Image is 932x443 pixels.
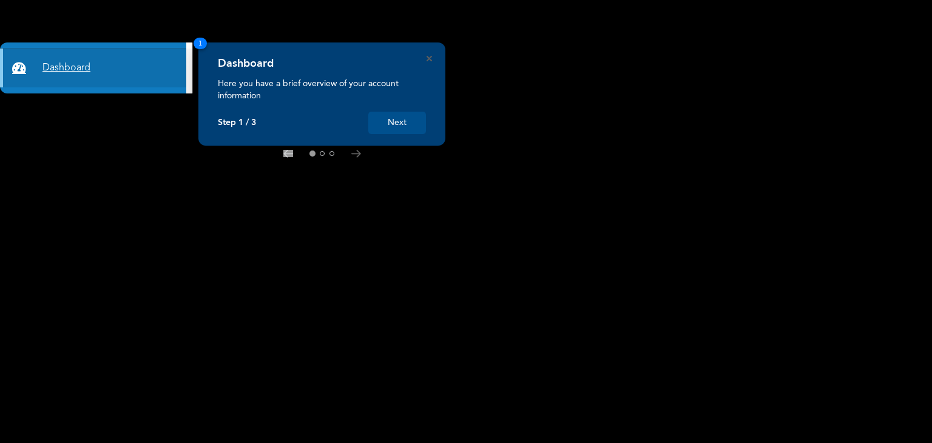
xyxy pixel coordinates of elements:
button: Close [427,56,432,61]
button: Next [368,112,426,134]
span: 1 [194,38,207,49]
p: Here you have a brief overview of your account information [218,78,426,102]
p: Step 1 / 3 [218,118,256,128]
h4: Dashboard [218,57,274,70]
